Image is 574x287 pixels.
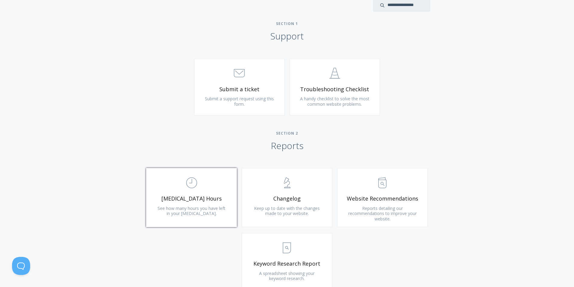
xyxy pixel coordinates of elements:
span: See how many hours you have left in your [MEDICAL_DATA]. [158,205,225,217]
span: Submit a support request using this form. [205,96,274,107]
a: Changelog Keep up to date with the changes made to your website. [242,168,332,227]
span: Troubleshooting Checklist [299,86,371,93]
a: Website Recommendations Reports detailing our recommendations to improve your website. [337,168,428,227]
a: Submit a ticket Submit a support request using this form. [194,59,285,115]
a: Troubleshooting Checklist A handy checklist to solve the most common website problems. [290,59,380,115]
span: Changelog [251,195,323,202]
span: [MEDICAL_DATA] Hours [155,195,227,202]
span: Keyword Research Report [251,260,323,267]
a: [MEDICAL_DATA] Hours See how many hours you have left in your [MEDICAL_DATA]. [146,168,237,227]
span: A spreadsheet showing your keyword research. [259,270,315,282]
span: Submit a ticket [203,86,275,93]
span: Website Recommendations [347,195,419,202]
span: Reports detailing our recommendations to improve your website. [348,205,417,222]
span: A handy checklist to solve the most common website problems. [300,96,369,107]
iframe: Toggle Customer Support [12,257,30,275]
span: Keep up to date with the changes made to your website. [254,205,320,217]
